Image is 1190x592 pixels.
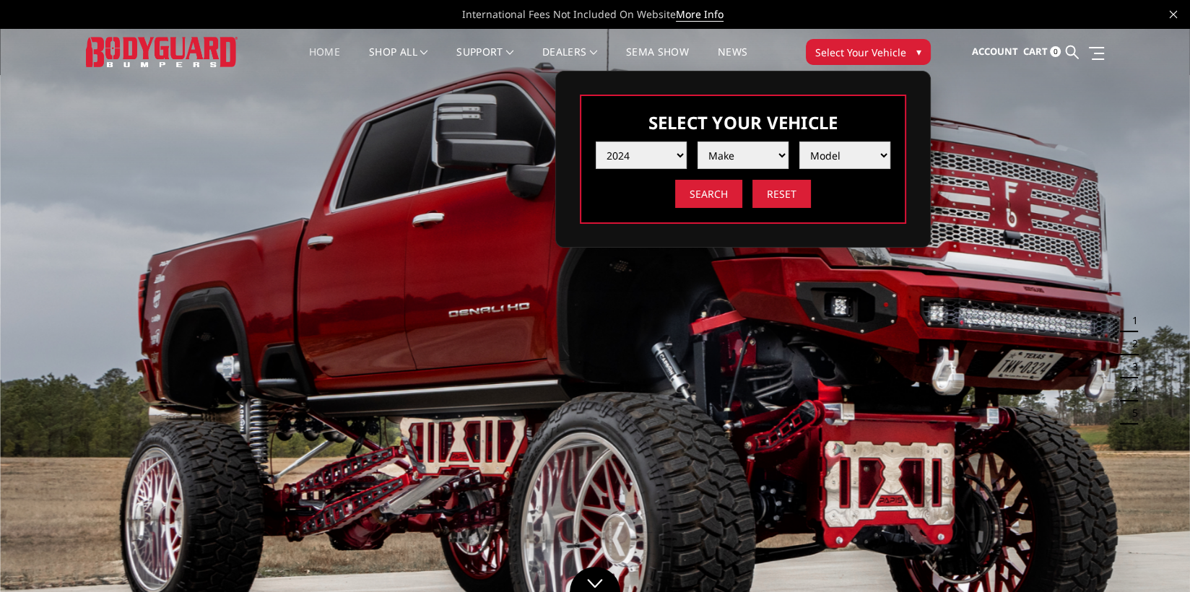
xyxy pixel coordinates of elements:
a: Dealers [542,47,597,75]
iframe: Chat Widget [1118,523,1190,592]
a: Account [972,32,1018,71]
a: Cart 0 [1023,32,1061,71]
span: Account [972,45,1018,58]
input: Search [675,180,742,208]
button: 1 of 5 [1124,309,1138,332]
input: Reset [752,180,811,208]
a: News [718,47,747,75]
span: ▾ [916,44,921,59]
select: Please select the value from list. [698,142,789,169]
a: Support [456,47,513,75]
img: BODYGUARD BUMPERS [86,37,238,66]
a: More Info [676,7,724,22]
a: Click to Down [570,567,620,592]
h3: Select Your Vehicle [596,110,890,134]
span: 0 [1050,46,1061,57]
a: Home [309,47,340,75]
button: 5 of 5 [1124,401,1138,425]
span: Select Your Vehicle [815,45,906,60]
button: 3 of 5 [1124,355,1138,378]
button: 2 of 5 [1124,332,1138,355]
button: Select Your Vehicle [806,39,931,65]
a: shop all [369,47,427,75]
button: 4 of 5 [1124,378,1138,401]
a: SEMA Show [626,47,689,75]
span: Cart [1023,45,1048,58]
